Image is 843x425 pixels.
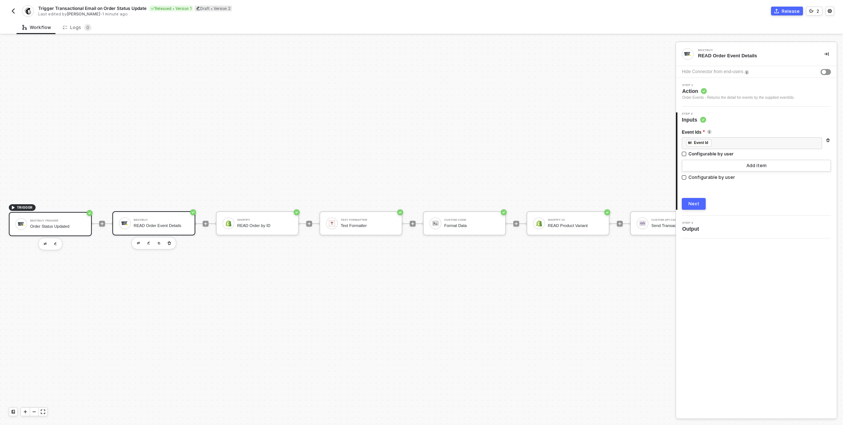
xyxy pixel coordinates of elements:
div: Release [782,8,800,14]
img: edit-cred [54,242,57,245]
span: TRIGGER [17,205,33,210]
div: Send Transactional Email [651,223,706,228]
span: icon-play [11,205,15,210]
span: [PERSON_NAME] [67,11,100,17]
img: icon-info [745,70,749,75]
div: Format Data [444,223,499,228]
span: icon-play [410,221,415,226]
span: icon-collapse-right [824,52,829,56]
span: Event Ids [682,129,705,134]
img: fieldIcon [688,141,692,145]
span: icon-play [203,221,208,226]
div: Shopify [237,219,292,221]
div: Logs [63,24,91,31]
span: icon-play [618,221,622,226]
button: edit-cred [41,239,50,248]
span: Action [682,87,795,95]
span: icon-edit [196,6,200,10]
span: Step 2 [682,112,706,115]
img: icon [639,220,646,227]
div: BestBuy [134,219,189,221]
div: Order Events - Returns the detail for events by the supplied eventIds. [682,95,795,101]
span: Output [682,225,702,233]
span: icon-commerce [774,9,779,13]
span: icon-expand [41,410,45,414]
img: edit-cred [147,241,150,245]
span: icon-play [514,221,518,226]
img: edit-cred [137,242,140,244]
img: icon [432,220,439,227]
span: Step 3 [682,221,702,224]
img: icon-info [707,130,712,134]
button: Add item [682,160,831,172]
button: edit-cred [144,239,153,248]
img: integration-icon [25,8,31,14]
div: Hide Connector from end-users [682,68,743,75]
span: Step 1 [682,84,795,87]
div: Configurable by user [688,174,735,181]
div: READ Order by ID [237,223,292,228]
img: icon [536,220,542,227]
img: icon [122,220,128,227]
div: READ Order Event Details [134,223,189,228]
button: Next [682,198,706,210]
div: READ Product Variant [548,223,603,228]
div: Last edited by - 1 minute ago [38,11,421,17]
button: copy-block [155,239,163,248]
span: Inputs [682,116,706,123]
span: icon-success-page [501,209,507,215]
div: Workflow [22,25,51,30]
span: icon-play [307,221,311,226]
img: back [10,8,16,14]
div: Event Id [694,140,708,146]
img: icon [329,220,335,227]
span: icon-success-page [87,210,93,216]
div: BestBuy Trigger [30,219,85,222]
img: edit-cred [44,242,47,245]
div: BestBuy [698,49,808,52]
button: edit-cred [134,239,143,248]
div: Custom Code [444,219,499,221]
span: icon-play [100,221,104,226]
button: Release [771,7,803,15]
span: icon-success-page [190,209,196,215]
div: Shopify #2 [548,219,603,221]
div: Step 1Action Order Events - Returns the detail for events by the supplied eventIds. [676,84,837,101]
img: icon [18,221,25,227]
span: Trigger Transactional Email on Order Status Update [38,5,146,11]
div: Text Formatter [341,219,396,221]
img: icon [225,220,232,227]
button: 2 [806,7,822,15]
span: icon-settings [828,9,832,13]
div: Released • Version 1 [149,6,193,11]
div: Configurable by user [688,151,734,157]
div: Step 2Inputs Event Idsicon-infofieldIconEvent IdConfigurable by userAdd itemConfigurable by userNext [676,112,837,210]
button: back [9,7,18,15]
img: copy-block [158,242,160,245]
div: Draft • Version 2 [195,6,232,11]
div: Custom API Call [651,219,706,221]
span: icon-versioning [809,9,814,13]
span: icon-success-page [294,209,300,215]
img: integration-icon [684,51,691,57]
div: Add item [746,163,767,169]
div: Next [688,201,699,207]
div: Order Status Updated [30,224,85,229]
sup: 0 [84,24,91,31]
span: icon-play [23,410,28,414]
span: icon-success-page [604,209,610,215]
div: READ Order Event Details [698,53,813,59]
button: edit-cred [51,239,60,248]
span: icon-minus [32,410,36,414]
span: icon-success-page [397,209,403,215]
div: Text Formatter [341,223,396,228]
div: 2 [817,8,819,14]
